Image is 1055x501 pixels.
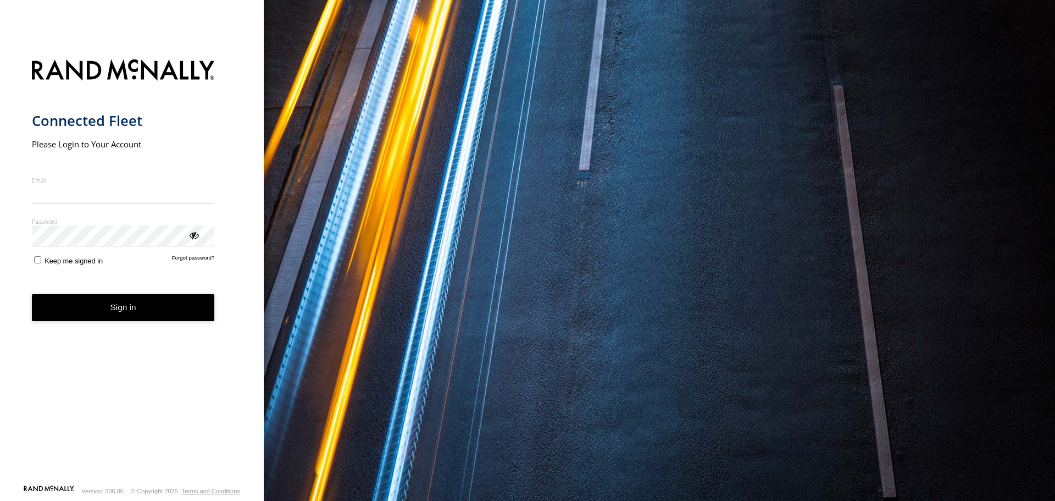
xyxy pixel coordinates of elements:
a: Forgot password? [172,255,215,265]
input: Keep me signed in [34,256,41,263]
div: ViewPassword [188,229,199,240]
h2: Please Login to Your Account [32,139,215,150]
img: Rand McNally [32,57,215,85]
label: Password [32,217,215,225]
a: Terms and Conditions [182,488,240,494]
div: Version: 306.00 [82,488,124,494]
label: Email [32,176,215,184]
form: main [32,53,232,485]
a: Visit our Website [24,486,74,497]
h1: Connected Fleet [32,112,215,130]
span: Keep me signed in [45,257,103,265]
div: © Copyright 2025 - [131,488,240,494]
button: Sign in [32,294,215,321]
